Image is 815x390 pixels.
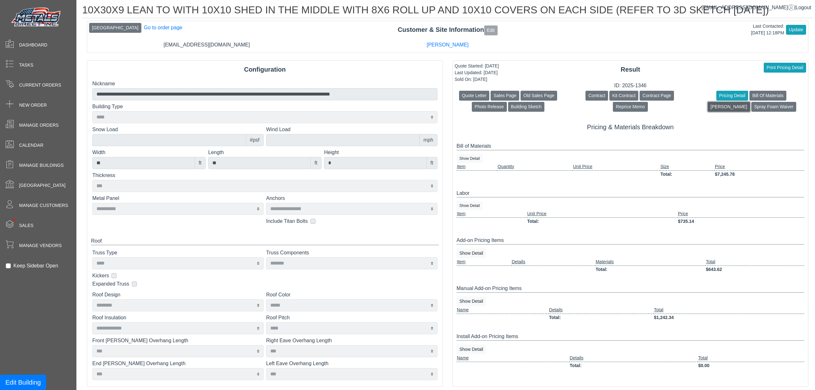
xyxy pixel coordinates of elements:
td: Total: [527,217,678,225]
td: Item [457,210,527,218]
button: [GEOGRAPHIC_DATA] [89,23,141,33]
div: ft [426,157,437,169]
div: [EMAIL_ADDRESS][DOMAIN_NAME] [86,41,327,49]
div: mph [419,134,437,146]
span: Manage Orders [19,122,59,129]
button: Print Pricing Detail [764,63,806,73]
button: [PERSON_NAME] [708,102,750,112]
button: Show Detail [457,201,483,210]
td: $735.14 [678,217,804,225]
button: Show Detail [457,248,486,258]
label: Snow Load [92,126,264,133]
button: Contract [585,91,608,101]
label: Anchors [266,195,437,202]
button: Spray Foam Waiver [751,102,796,112]
h1: 10X30X9 LEAN TO WITH 10X10 SHED IN THE MIDDLE WITH 8X6 ROLL UP AND 10X10 COVERS ON EACH SIDE (REF... [82,4,813,18]
label: Kickers [92,272,109,280]
button: Photo Release [472,102,507,112]
button: Edit [484,25,498,35]
label: Truss Components [266,249,437,257]
div: Customer & Site Information [87,25,808,35]
span: New Order [19,102,47,109]
td: Total [705,258,804,266]
td: Total: [595,266,705,273]
div: Roof [91,237,439,245]
td: Item [457,258,511,266]
td: Unit Price [573,163,660,171]
td: Total [698,354,804,362]
label: Height [324,149,437,156]
td: Details [549,306,654,314]
label: Roof Insulation [92,314,264,322]
button: Old Sales Page [521,91,557,101]
span: Calendar [19,142,43,149]
label: Expanded Truss [92,280,129,288]
td: Name [457,354,570,362]
label: Width [92,149,206,156]
button: Reprice Memo [613,102,648,112]
button: Show Detail [457,296,486,306]
div: Manual Add-on Pricing Items [457,285,804,293]
label: End [PERSON_NAME] Overhang Length [92,360,264,367]
a: [EMAIL_ADDRESS][DOMAIN_NAME] [702,5,794,10]
span: • [6,210,22,230]
label: Front [PERSON_NAME] Overhang Length [92,337,264,344]
button: Sales Page [491,91,519,101]
div: Labor [457,189,804,197]
button: Update [786,25,806,35]
div: Last Contacted: [DATE] 12:18PM [751,23,784,36]
div: Result [453,65,808,74]
div: | [702,4,811,11]
span: Manage Customers [19,202,68,209]
a: [PERSON_NAME] [427,42,469,47]
button: Quote Letter [459,91,490,101]
td: Total: [660,170,714,178]
label: Right Eave Overhang Length [266,337,437,344]
div: Quote Started: [DATE] [455,63,499,69]
div: ID: 2025-1346 [453,82,808,89]
a: Go to order page [144,25,182,30]
div: Add-on Pricing Items [457,237,804,245]
td: Item [457,163,497,171]
td: $7,245.78 [714,170,804,178]
button: Building Sketch [508,102,545,112]
label: Roof Pitch [266,314,437,322]
img: Metals Direct Inc Logo [10,6,64,29]
span: Sales [19,222,33,229]
div: Sold On: [DATE] [455,76,499,83]
td: $643.62 [705,266,804,273]
td: Size [660,163,714,171]
td: Details [511,258,595,266]
div: Install Add-on Pricing Items [457,333,804,341]
span: Dashboard [19,42,47,48]
td: Total: [570,362,698,369]
h5: Pricing & Materials Breakdown [457,123,804,131]
label: Thickness [92,172,437,179]
label: Building Type [92,103,437,110]
span: Manage Vendors [19,242,62,249]
button: Contract Page [640,91,674,101]
button: Bill Of Materials [749,91,786,101]
td: Details [570,354,698,362]
label: Metal Panel [92,195,264,202]
div: ft [195,157,206,169]
span: Manage Buildings [19,162,64,169]
span: Current Orders [19,82,61,89]
td: Price [714,163,804,171]
label: Include Titan Bolts [266,217,308,225]
button: Show Detail [457,344,486,354]
td: Quantity [497,163,573,171]
button: Show Detail [457,154,483,163]
label: Roof Color [266,291,437,299]
td: Unit Price [527,210,678,218]
button: Pricing Detail [716,91,748,101]
td: Materials [595,258,705,266]
td: Price [678,210,804,218]
label: Truss Type [92,249,264,257]
div: ft [310,157,322,169]
div: #psf [246,134,264,146]
span: Logout [796,5,811,10]
label: Roof Design [92,291,264,299]
td: $1,242.34 [654,314,804,321]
